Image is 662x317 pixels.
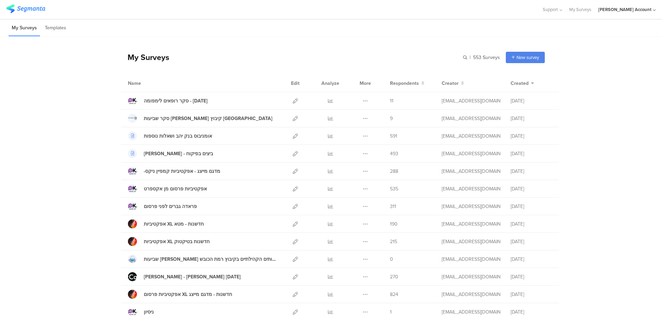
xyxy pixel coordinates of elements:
[390,185,398,192] span: 535
[144,115,272,122] div: סקר שביעות רצון קיבוץ כנרת
[442,80,464,87] button: Creator
[473,54,500,61] span: 553 Surveys
[128,184,207,193] a: אפקטיביות פרסום מן אקספרט
[511,115,552,122] div: [DATE]
[144,291,232,298] div: אפקטיביות פרסום XL חדשנות - מדגם מייצג
[511,291,552,298] div: [DATE]
[288,75,303,92] div: Edit
[128,96,208,105] a: סקר רופאים לימפומה - [DATE]
[511,308,552,316] div: [DATE]
[442,203,500,210] div: miri@miridikman.co.il
[144,203,197,210] div: פראדה גברים לפני פרסום
[144,185,207,192] div: אפקטיביות פרסום מן אקספרט
[442,97,500,105] div: miri@miridikman.co.il
[511,132,552,140] div: [DATE]
[144,132,212,140] div: אומניבוס בנק יהב ושאלות נוספות
[128,80,169,87] div: Name
[358,75,373,92] div: More
[511,80,529,87] span: Created
[442,168,500,175] div: miri@miridikman.co.il
[128,272,241,281] a: [PERSON_NAME] - [PERSON_NAME] [DATE]
[390,150,398,157] span: 493
[144,273,241,280] div: סקר מקאן - גל 7 ספטמבר 25
[390,256,393,263] span: 0
[144,256,278,263] div: שביעות רצון מהשירותים הקהילתיים בקיבוץ רמת הכובש
[390,132,397,140] span: 591
[390,273,398,280] span: 270
[144,97,208,105] div: סקר רופאים לימפומה - ספטמבר 2025
[390,97,393,105] span: 11
[442,185,500,192] div: miri@miridikman.co.il
[390,220,398,228] span: 190
[42,20,69,36] li: Templates
[516,54,539,61] span: New survey
[442,273,500,280] div: miri@miridikman.co.il
[442,238,500,245] div: miri@miridikman.co.il
[144,168,220,175] div: -מדגם מייצג - אפקטיביות קמפיין ניקס
[511,256,552,263] div: [DATE]
[9,20,40,36] li: My Surveys
[442,256,500,263] div: miri@miridikman.co.il
[442,115,500,122] div: miri@miridikman.co.il
[511,273,552,280] div: [DATE]
[390,168,398,175] span: 288
[442,308,500,316] div: miri@miridikman.co.il
[128,237,210,246] a: אפקטיביות XL חדשנות בטיקטוק
[128,255,278,264] a: שביעות [PERSON_NAME] מהשירותים הקהילתיים בקיבוץ רמת הכובש
[128,219,204,228] a: אפקטיביות XL חדשנות - מטא
[442,132,500,140] div: miri@miridikman.co.il
[511,185,552,192] div: [DATE]
[128,307,154,316] a: ניסיון
[390,238,397,245] span: 215
[320,75,341,92] div: Analyze
[511,203,552,210] div: [DATE]
[390,80,419,87] span: Respondents
[6,4,45,13] img: segmanta logo
[543,6,558,13] span: Support
[511,238,552,245] div: [DATE]
[128,114,272,123] a: סקר שביעות [PERSON_NAME] קיבוץ [GEOGRAPHIC_DATA]
[511,168,552,175] div: [DATE]
[121,51,169,63] div: My Surveys
[390,291,398,298] span: 824
[511,97,552,105] div: [DATE]
[442,80,459,87] span: Creator
[144,220,204,228] div: אפקטיביות XL חדשנות - מטא
[442,220,500,228] div: miri@miridikman.co.il
[144,238,210,245] div: אפקטיביות XL חדשנות בטיקטוק
[128,290,232,299] a: אפקטיביות פרסום XL חדשנות - מדגם מייצג
[128,149,213,158] a: [PERSON_NAME] - ביצים בפיקוח
[144,150,213,157] div: אסף פינק - ביצים בפיקוח
[128,202,197,211] a: פראדה גברים לפני פרסום
[442,291,500,298] div: miri@miridikman.co.il
[390,115,393,122] span: 9
[442,150,500,157] div: miri@miridikman.co.il
[511,220,552,228] div: [DATE]
[469,54,472,61] span: |
[511,150,552,157] div: [DATE]
[128,131,212,140] a: אומניבוס בנק יהב ושאלות נוספות
[390,308,392,316] span: 1
[511,80,534,87] button: Created
[128,167,220,176] a: -מדגם מייצג - אפקטיביות קמפיין ניקס
[390,80,424,87] button: Respondents
[390,203,396,210] span: 311
[144,308,154,316] div: ניסיון
[598,6,651,13] div: [PERSON_NAME] Account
